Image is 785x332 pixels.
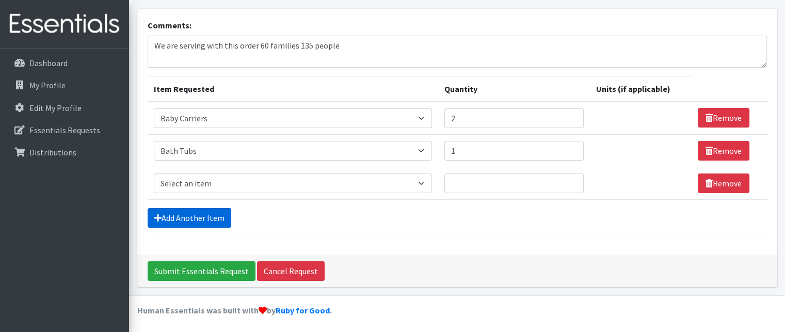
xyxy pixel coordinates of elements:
th: Units (if applicable) [590,76,692,102]
th: Item Requested [148,76,438,102]
p: Edit My Profile [29,103,82,113]
p: Essentials Requests [29,125,100,135]
p: Distributions [29,147,76,157]
a: Cancel Request [257,261,325,281]
a: Remove [698,108,749,128]
a: Edit My Profile [4,98,125,118]
label: Comments: [148,19,191,31]
strong: Human Essentials was built with by . [137,305,332,315]
a: My Profile [4,75,125,96]
a: Add Another Item [148,208,231,228]
th: Quantity [438,76,590,102]
a: Remove [698,141,749,161]
a: Ruby for Good [276,305,330,315]
p: Dashboard [29,58,68,68]
input: Submit Essentials Request [148,261,255,281]
a: Essentials Requests [4,120,125,140]
a: Remove [698,173,749,193]
a: Distributions [4,142,125,163]
img: HumanEssentials [4,7,125,41]
p: My Profile [29,80,66,90]
a: Dashboard [4,53,125,73]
